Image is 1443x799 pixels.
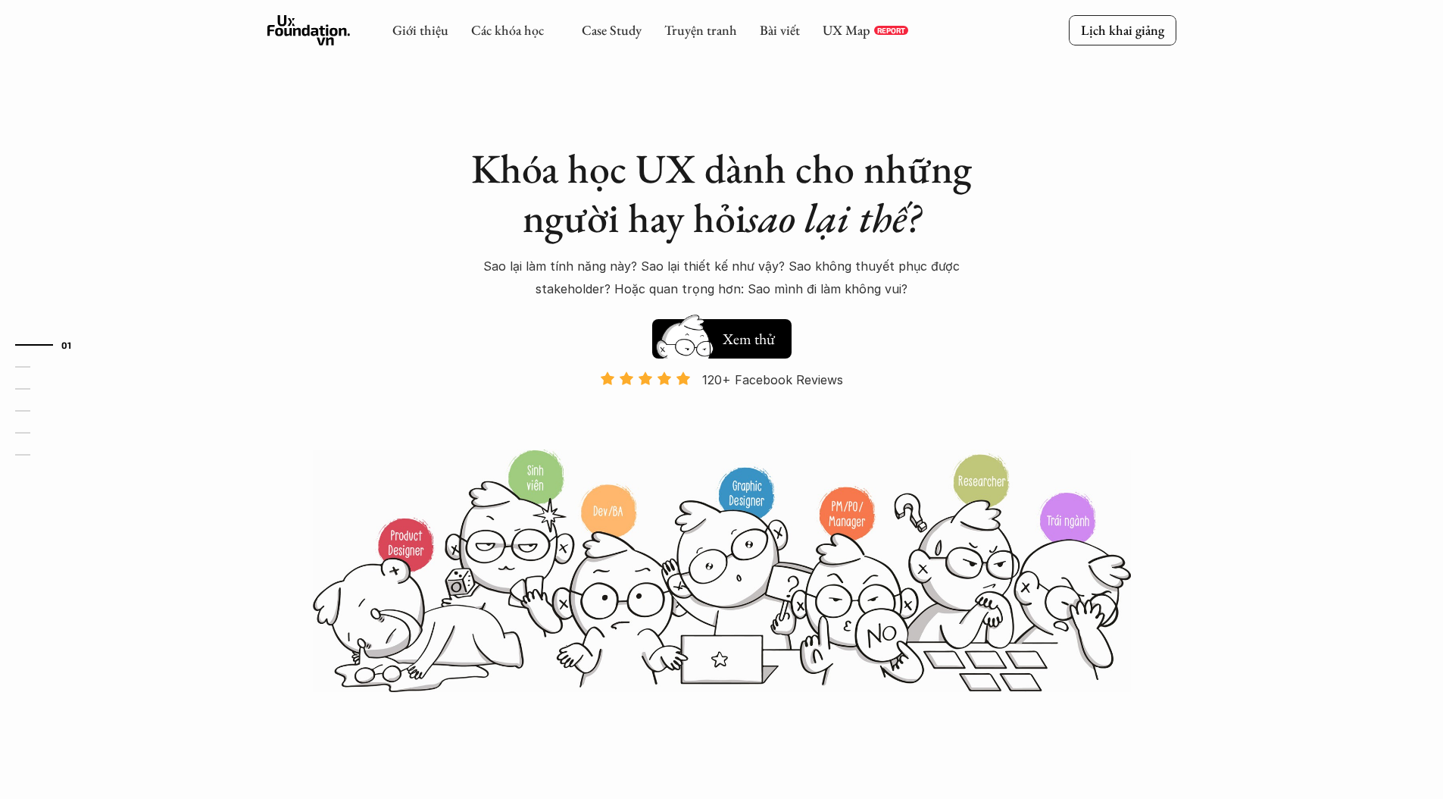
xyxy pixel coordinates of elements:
[702,368,843,391] p: 120+ Facebook Reviews
[582,21,642,39] a: Case Study
[760,21,800,39] a: Bài viết
[652,312,792,359] a: Xem thử
[877,26,905,35] p: REPORT
[664,21,737,39] a: Truyện tranh
[1081,21,1164,39] p: Lịch khai giảng
[720,328,776,349] h5: Xem thử
[61,339,72,349] strong: 01
[823,21,870,39] a: UX Map
[392,21,448,39] a: Giới thiệu
[471,21,544,39] a: Các khóa học
[1069,15,1176,45] a: Lịch khai giảng
[457,255,987,301] p: Sao lại làm tính năng này? Sao lại thiết kế như vậy? Sao không thuyết phục được stakeholder? Hoặc...
[746,191,920,244] em: sao lại thế?
[15,336,87,354] a: 01
[457,144,987,243] h1: Khóa học UX dành cho những người hay hỏi
[587,371,857,447] a: 120+ Facebook Reviews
